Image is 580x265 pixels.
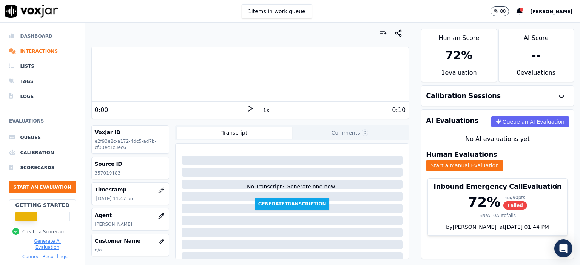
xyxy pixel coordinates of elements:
button: 80 [491,6,517,16]
button: Connect Recordings [22,254,68,260]
p: e2f93e2c-a172-4dc5-ad7b-cf33ec1c3ec6 [95,138,166,150]
a: Lists [9,59,76,74]
a: Interactions [9,44,76,59]
button: Create a Scorecard [22,229,66,235]
span: [PERSON_NAME] [530,9,572,14]
button: Start a Manual Evaluation [426,160,503,171]
div: by [PERSON_NAME] [428,223,567,235]
p: 80 [500,8,506,14]
h3: Voxjar ID [95,129,166,136]
p: 357019183 [95,170,166,176]
div: No Transcript? Generate one now! [247,183,337,198]
a: Logs [9,89,76,104]
p: [DATE] 11:47 am [96,196,166,202]
button: Start an Evaluation [9,181,76,193]
div: 0 evaluation s [499,68,574,82]
button: Queue an AI Evaluation [491,116,569,127]
h3: Source ID [95,160,166,168]
div: 72 % [445,49,472,62]
button: 1items in work queue [242,4,312,18]
div: Open Intercom Messenger [554,239,572,257]
div: 0:10 [392,106,406,115]
p: n/a [95,247,166,253]
button: Transcript [177,127,292,139]
div: No AI evaluations yet [427,135,568,144]
p: [PERSON_NAME] [95,221,166,227]
button: Generate AI Evaluation [22,238,72,250]
h3: Human Evaluations [426,151,497,158]
a: Dashboard [9,29,76,44]
a: Calibration [9,145,76,160]
span: 0 [362,129,369,136]
div: 1 evaluation [421,68,496,82]
h3: Calibration Sessions [426,92,501,99]
button: GenerateTranscription [255,198,329,210]
img: voxjar logo [5,5,58,18]
div: -- [531,49,541,62]
button: Comments [292,127,408,139]
div: AI Score [499,29,574,43]
h3: Agent [95,211,166,219]
div: 0:00 [95,106,108,115]
button: [PERSON_NAME] [530,7,580,16]
a: Queues [9,130,76,145]
button: 80 [491,6,509,16]
a: Scorecards [9,160,76,175]
h3: AI Evaluations [426,117,478,124]
button: 1x [261,105,271,115]
h2: Getting Started [15,201,69,209]
span: Failed [503,201,527,210]
div: 65 / 90 pts [503,195,527,201]
div: 0 Autofails [493,213,516,219]
div: 72 % [468,195,500,210]
div: 5 N/A [479,213,490,219]
a: Tags [9,74,76,89]
h6: Evaluations [9,116,76,130]
div: at [DATE] 01:44 PM [497,223,549,231]
div: Human Score [421,29,496,43]
h3: Customer Name [95,237,166,245]
h3: Timestamp [95,186,166,193]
